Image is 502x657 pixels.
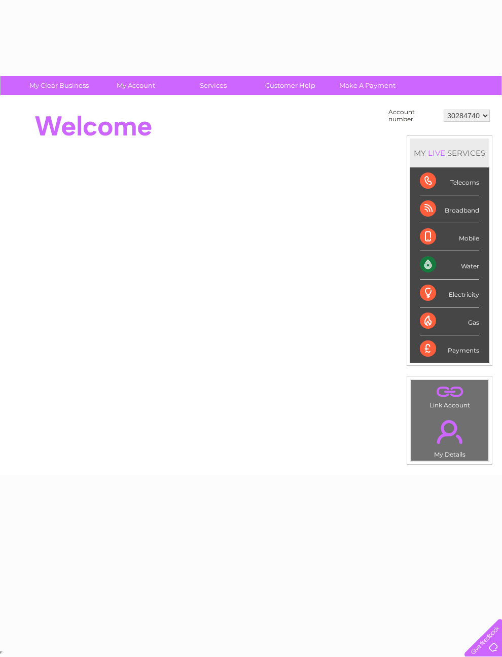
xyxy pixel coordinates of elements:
div: Water [420,251,479,279]
div: Telecoms [420,167,479,195]
td: Account number [386,106,441,125]
a: Make A Payment [326,76,409,95]
a: My Clear Business [17,76,101,95]
td: Link Account [410,379,489,411]
div: Mobile [420,223,479,251]
a: Services [171,76,255,95]
a: . [413,414,486,449]
div: Gas [420,307,479,335]
div: Electricity [420,280,479,307]
div: MY SERVICES [410,139,489,167]
div: Payments [420,335,479,363]
a: . [413,383,486,400]
div: LIVE [426,148,447,158]
a: Customer Help [248,76,332,95]
a: My Account [94,76,178,95]
div: Broadband [420,195,479,223]
td: My Details [410,411,489,461]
